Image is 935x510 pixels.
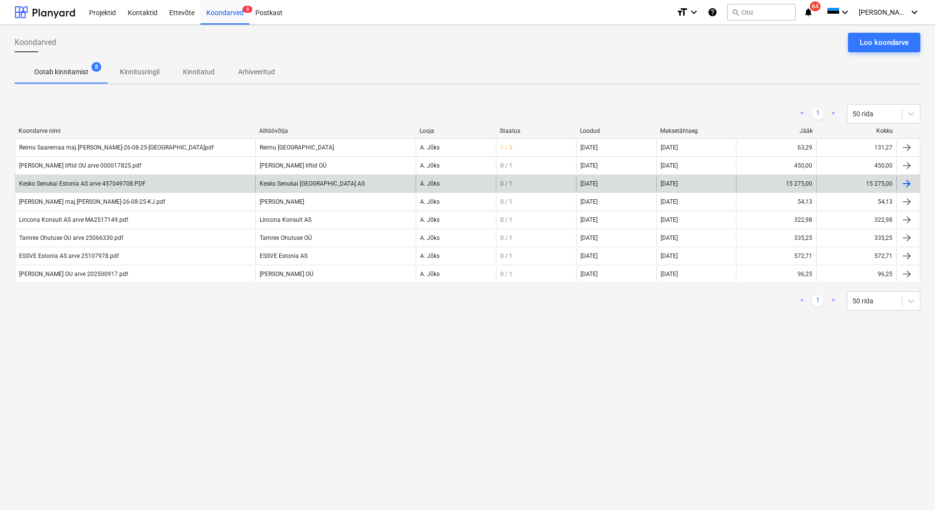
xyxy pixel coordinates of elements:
[416,158,496,173] div: A. Jõks
[255,194,416,210] div: [PERSON_NAME]
[656,248,736,264] div: [DATE]
[500,180,512,187] span: 0 / 1
[878,198,892,205] div: 54,13
[656,194,736,210] div: [DATE]
[656,176,736,191] div: [DATE]
[848,33,920,52] button: Loo koondarve
[798,271,812,277] div: 96,25
[796,108,808,120] a: Previous page
[580,144,598,151] div: [DATE]
[786,180,812,187] div: 15 275,00
[794,234,812,241] div: 335,25
[255,158,416,173] div: [PERSON_NAME] liftid OÜ
[708,6,717,18] i: Abikeskus
[19,253,119,259] div: ESSVE Estonia AS arve 25107978.pdf
[255,248,416,264] div: ESSVE Estonia AS
[821,127,893,134] div: Kokku
[798,144,812,151] div: 63,29
[500,127,572,134] div: Staatus
[740,127,813,134] div: Jääk
[827,108,839,120] a: Next page
[909,6,920,18] i: keyboard_arrow_down
[183,67,215,77] p: Kinnitatud
[874,144,892,151] div: 131,27
[794,253,812,259] div: 572,71
[416,248,496,264] div: A. Jõks
[794,216,812,223] div: 322,98
[656,212,736,228] div: [DATE]
[15,37,56,48] span: Koondarved
[812,295,824,307] a: Page 1 is your current page
[255,212,416,228] div: Lincona Konsult AS
[19,216,128,223] div: Lincona Konsult AS arve MA2517149.pdf
[500,162,512,169] span: 0 / 1
[656,140,736,155] div: [DATE]
[860,36,909,49] div: Loo koondarve
[794,162,812,169] div: 450,00
[580,198,598,205] div: [DATE]
[255,230,416,246] div: Tamrex Ohutuse OÜ
[259,127,412,134] div: Alltöövõtja
[676,6,688,18] i: format_size
[656,158,736,173] div: [DATE]
[34,67,89,77] p: Ootab kinnitamist
[416,266,496,282] div: A. Jõks
[859,8,908,16] span: [PERSON_NAME]
[19,234,123,241] div: Tamrex Ohutuse OU arve 25066330.pdf
[866,180,892,187] div: 15 275,00
[580,180,598,187] div: [DATE]
[416,140,496,155] div: A. Jõks
[727,4,796,21] button: Otsi
[500,271,512,277] span: 0 / 1
[580,127,652,134] div: Loodud
[416,194,496,210] div: A. Jõks
[238,67,275,77] p: Arhiveeritud
[500,253,512,259] span: 0 / 1
[580,234,598,241] div: [DATE]
[500,234,512,241] span: 0 / 1
[580,253,598,259] div: [DATE]
[839,6,851,18] i: keyboard_arrow_down
[803,6,813,18] i: notifications
[878,271,892,277] div: 96,25
[255,176,416,191] div: Kesko Senukai [GEOGRAPHIC_DATA] AS
[656,230,736,246] div: [DATE]
[874,216,892,223] div: 322,98
[810,1,821,11] span: 64
[416,212,496,228] div: A. Jõks
[120,67,159,77] p: Kinnitusringil
[500,144,512,151] span: 1 / 3
[798,198,812,205] div: 54,13
[732,8,739,16] span: search
[19,271,128,277] div: [PERSON_NAME] OU arve 202500917.pdf
[500,198,512,205] span: 0 / 1
[656,266,736,282] div: [DATE]
[812,108,824,120] a: Page 1 is your current page
[19,180,146,187] div: Kesko Senukai Estonia AS arve 457049708.PDF
[255,266,416,282] div: [PERSON_NAME] OÜ
[255,140,416,155] div: Reimu [GEOGRAPHIC_DATA]
[416,230,496,246] div: A. Jõks
[91,62,101,72] span: 8
[886,463,935,510] iframe: Chat Widget
[19,127,251,134] div: Koondarve nimi
[827,295,839,307] a: Next page
[874,253,892,259] div: 572,71
[688,6,700,18] i: keyboard_arrow_down
[796,295,808,307] a: Previous page
[874,234,892,241] div: 335,25
[580,271,598,277] div: [DATE]
[19,144,214,151] div: Reimu Saaremaa maj.[PERSON_NAME]-26-08-25-[GEOGRAPHIC_DATA]pdf
[243,6,252,13] span: 8
[19,162,141,169] div: [PERSON_NAME] liftid OU arve 000017825.pdf
[416,176,496,191] div: A. Jõks
[660,127,733,134] div: Maksetähtaeg
[19,198,165,205] div: [PERSON_NAME] maj.[PERSON_NAME]-26-08-25-KJ.pdf
[874,162,892,169] div: 450,00
[500,216,512,223] span: 0 / 1
[580,216,598,223] div: [DATE]
[420,127,492,134] div: Looja
[580,162,598,169] div: [DATE]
